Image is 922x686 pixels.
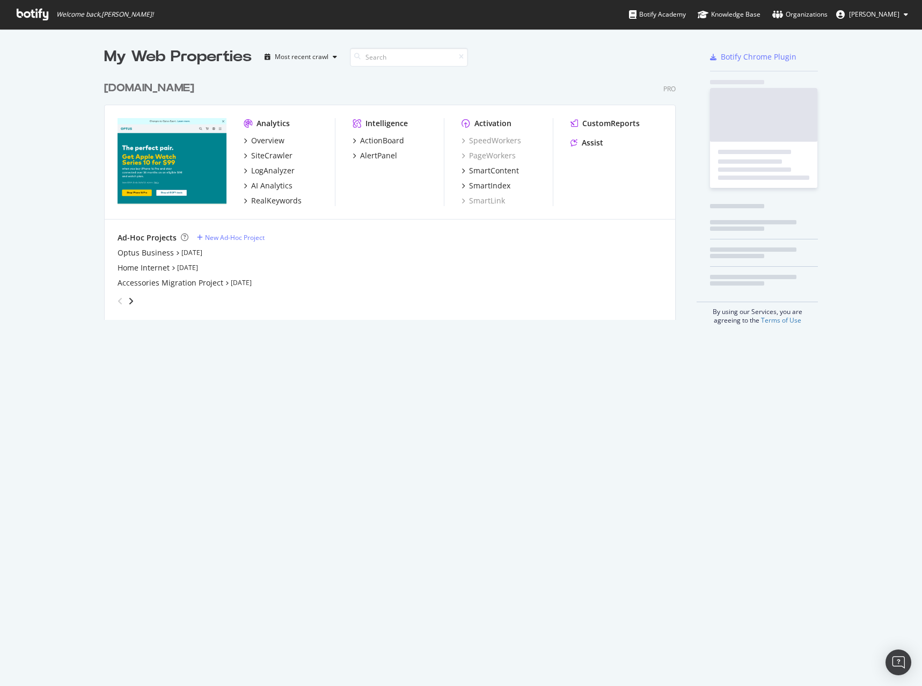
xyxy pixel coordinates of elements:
[462,150,516,161] a: PageWorkers
[260,48,341,65] button: Most recent crawl
[251,135,284,146] div: Overview
[360,150,397,161] div: AlertPanel
[231,278,252,287] a: [DATE]
[721,52,796,62] div: Botify Chrome Plugin
[462,165,519,176] a: SmartContent
[353,150,397,161] a: AlertPanel
[205,233,265,242] div: New Ad-Hoc Project
[251,165,295,176] div: LogAnalyzer
[697,302,818,325] div: By using our Services, you are agreeing to the
[761,316,801,325] a: Terms of Use
[886,649,911,675] div: Open Intercom Messenger
[104,46,252,68] div: My Web Properties
[118,278,223,288] a: Accessories Migration Project
[462,135,521,146] a: SpeedWorkers
[474,118,511,129] div: Activation
[244,195,302,206] a: RealKeywords
[104,68,684,320] div: grid
[353,135,404,146] a: ActionBoard
[244,150,292,161] a: SiteCrawler
[118,262,170,273] a: Home Internet
[118,232,177,243] div: Ad-Hoc Projects
[772,9,828,20] div: Organizations
[181,248,202,257] a: [DATE]
[113,293,127,310] div: angle-left
[570,137,603,148] a: Assist
[56,10,153,19] span: Welcome back, [PERSON_NAME] !
[197,233,265,242] a: New Ad-Hoc Project
[127,296,135,306] div: angle-right
[570,118,640,129] a: CustomReports
[828,6,917,23] button: [PERSON_NAME]
[257,118,290,129] div: Analytics
[251,195,302,206] div: RealKeywords
[582,137,603,148] div: Assist
[462,195,505,206] a: SmartLink
[469,165,519,176] div: SmartContent
[244,135,284,146] a: Overview
[710,52,796,62] a: Botify Chrome Plugin
[251,150,292,161] div: SiteCrawler
[244,180,292,191] a: AI Analytics
[350,48,468,67] input: Search
[177,263,198,272] a: [DATE]
[251,180,292,191] div: AI Analytics
[244,165,295,176] a: LogAnalyzer
[275,54,328,60] div: Most recent crawl
[663,84,676,93] div: Pro
[469,180,510,191] div: SmartIndex
[629,9,686,20] div: Botify Academy
[365,118,408,129] div: Intelligence
[462,180,510,191] a: SmartIndex
[698,9,760,20] div: Knowledge Base
[582,118,640,129] div: CustomReports
[360,135,404,146] div: ActionBoard
[104,81,194,96] div: [DOMAIN_NAME]
[849,10,899,19] span: Robert
[104,81,199,96] a: [DOMAIN_NAME]
[118,118,226,205] img: optus.com.au
[118,247,174,258] a: Optus Business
